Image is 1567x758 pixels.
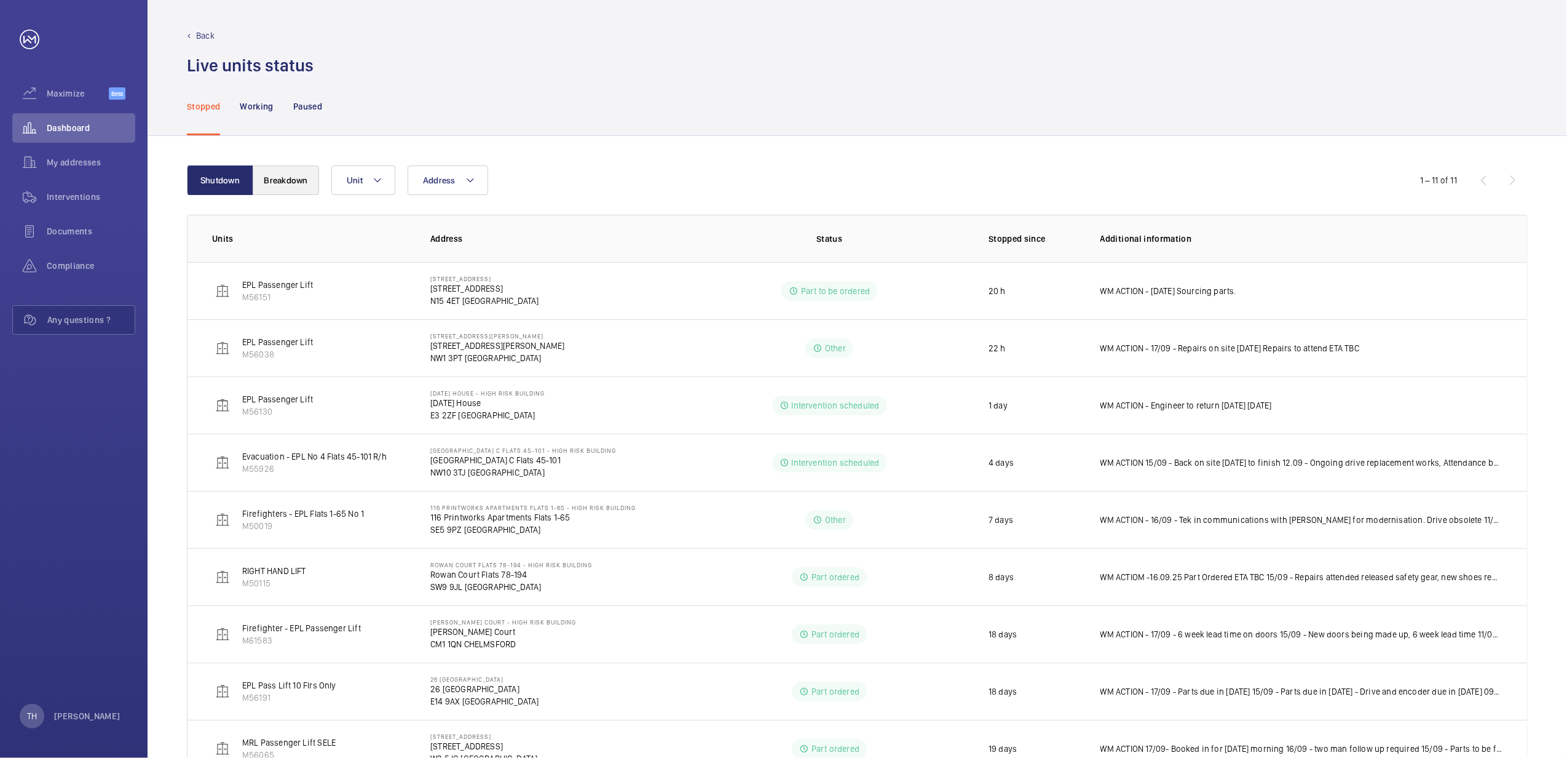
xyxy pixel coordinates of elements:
p: Paused [293,100,322,113]
p: M50019 [242,520,364,532]
p: 1 day [989,399,1008,412]
p: WM ACTION - [DATE] Sourcing parts. [1100,285,1236,297]
p: Part to be ordered [801,285,870,297]
p: WM ACTION - 17/09 - Repairs on site [DATE] Repairs to attend ETA TBC [1100,342,1359,354]
img: elevator.svg [215,284,230,298]
button: Address [408,166,488,195]
p: Firefighters - EPL Flats 1-65 No 1 [242,508,364,520]
p: [STREET_ADDRESS][PERSON_NAME] [430,332,564,340]
p: 116 Printworks Apartments Flats 1-65 [430,511,636,524]
p: Firefighter - EPL Passenger Lift [242,622,361,634]
p: [DATE] House [430,397,545,409]
p: M56130 [242,405,313,418]
p: SE5 9PZ [GEOGRAPHIC_DATA] [430,524,636,536]
p: [GEOGRAPHIC_DATA] C Flats 45-101 - High Risk Building [430,447,616,454]
p: [DATE] House - High Risk Building [430,389,545,397]
span: Address [423,175,456,185]
p: MRL Passenger Lift SELE [242,736,336,749]
p: [PERSON_NAME] Court [430,626,576,638]
p: EPL Pass Lift 10 Flrs Only [242,679,336,692]
span: Unit [347,175,363,185]
span: Any questions ? [47,314,135,326]
p: Address [430,233,690,245]
p: [PERSON_NAME] Court - High Risk Building [430,618,576,626]
p: Working [240,100,273,113]
p: EPL Passenger Lift [242,393,313,405]
p: E14 9AX [GEOGRAPHIC_DATA] [430,695,539,708]
p: 18 days [989,685,1017,698]
p: WM ACTION 15/09 - Back on site [DATE] to finish 12.09 - Ongoing drive replacement works, Attendan... [1100,457,1502,469]
div: 1 – 11 of 11 [1420,174,1457,186]
span: Interventions [47,191,135,203]
p: [PERSON_NAME] [54,710,120,722]
h1: Live units status [187,54,314,77]
p: CM1 1QN CHELMSFORD [430,638,576,650]
span: Compliance [47,260,135,272]
p: M56038 [242,348,313,361]
button: Unit [331,166,395,195]
img: elevator.svg [215,455,230,470]
p: [STREET_ADDRESS] [430,275,539,282]
p: Intervention scheduled [792,457,880,469]
button: Shutdown [187,166,253,195]
p: WM ACTION 17/09- Booked in for [DATE] morning 16/09 - two man follow up required 15/09 - Parts to... [1100,743,1502,755]
p: E3 2ZF [GEOGRAPHIC_DATA] [430,409,545,421]
span: Maximize [47,87,109,100]
p: WM ACTION - 17/09 - 6 week lead time on doors 15/09 - New doors being made up, 6 week lead time 1... [1100,628,1502,640]
p: M50115 [242,577,306,589]
p: NW1 3PT [GEOGRAPHIC_DATA] [430,352,564,364]
p: Intervention scheduled [792,399,880,412]
p: 26 [GEOGRAPHIC_DATA] [430,676,539,683]
p: RIGHT HAND LIFT [242,565,306,577]
p: 4 days [989,457,1014,469]
p: Other [825,342,846,354]
p: Stopped since [989,233,1081,245]
p: WM ACTION - 17/09 - Parts due in [DATE] 15/09 - Parts due in [DATE] - Drive and encoder due in [D... [1100,685,1502,698]
p: Rowan Court Flats 78-194 - High Risk Building [430,561,592,568]
p: Status [698,233,960,245]
p: EPL Passenger Lift [242,336,313,348]
p: TH [27,710,37,722]
p: Part ordered [811,685,859,698]
p: Stopped [187,100,220,113]
img: elevator.svg [215,513,230,527]
span: My addresses [47,156,135,169]
p: 8 days [989,571,1014,583]
p: SW9 9JL [GEOGRAPHIC_DATA] [430,581,592,593]
p: Part ordered [811,571,859,583]
img: elevator.svg [215,570,230,584]
span: Dashboard [47,122,135,134]
p: WM ACTION - 16/09 - Tek in communications with [PERSON_NAME] for modernisation. Drive obsolete 11... [1100,514,1502,526]
p: 22 h [989,342,1006,354]
span: Documents [47,225,135,237]
p: Rowan Court Flats 78-194 [430,568,592,581]
img: elevator.svg [215,684,230,699]
p: 20 h [989,285,1006,297]
p: WM ACTIOM -16.09.25 Part Ordered ETA TBC 15/09 - Repairs attended released safety gear, new shoes... [1100,571,1502,583]
p: WM ACTION - Engineer to return [DATE] [DATE] [1100,399,1272,412]
p: [GEOGRAPHIC_DATA] C Flats 45-101 [430,454,616,466]
p: 26 [GEOGRAPHIC_DATA] [430,683,539,695]
span: Beta [109,87,125,100]
p: [STREET_ADDRESS] [430,740,537,752]
p: N15 4ET [GEOGRAPHIC_DATA] [430,295,539,307]
img: elevator.svg [215,627,230,642]
p: 18 days [989,628,1017,640]
p: Other [825,514,846,526]
img: elevator.svg [215,741,230,756]
p: [STREET_ADDRESS] [430,733,537,740]
p: [STREET_ADDRESS] [430,282,539,295]
p: Part ordered [811,743,859,755]
p: M55926 [242,463,387,475]
p: Part ordered [811,628,859,640]
p: M61583 [242,634,361,647]
button: Breakdown [253,166,319,195]
p: M56191 [242,692,336,704]
p: Evacuation - EPL No 4 Flats 45-101 R/h [242,450,387,463]
p: [STREET_ADDRESS][PERSON_NAME] [430,340,564,352]
p: EPL Passenger Lift [242,279,313,291]
p: Additional information [1100,233,1502,245]
img: elevator.svg [215,341,230,356]
p: M56151 [242,291,313,303]
p: 116 Printworks Apartments Flats 1-65 - High Risk Building [430,504,636,511]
